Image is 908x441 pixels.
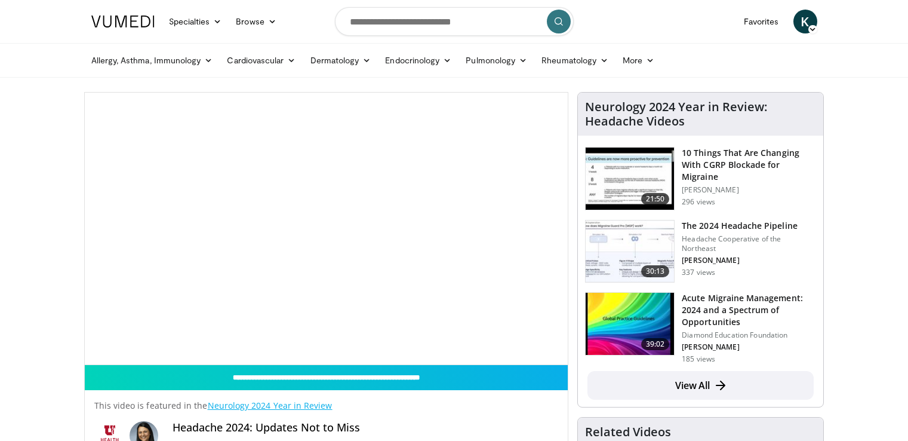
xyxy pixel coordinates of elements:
[586,148,674,210] img: 85d02c98-9ae8-42c7-8031-ddb65fbadb23.150x105_q85_crop-smart_upscale.jpg
[641,265,670,277] span: 30:13
[585,425,671,439] h4: Related Videos
[682,256,816,265] p: [PERSON_NAME]
[587,371,814,400] a: View All
[586,220,674,283] img: b4fc1f3d-966e-400b-af7f-1d5bed4cb03a.150x105_q85_crop-smart_upscale.jpg
[615,48,661,72] a: More
[585,292,816,364] a: 39:02 Acute Migraine Management: 2024 and a Spectrum of Opportunities Diamond Education Foundatio...
[162,10,229,33] a: Specialties
[585,147,816,210] a: 21:50 10 Things That Are Changing With CGRP Blockade for Migraine [PERSON_NAME] 296 views
[586,293,674,355] img: 236a4403-76ae-4ad5-8f8e-9f9943d3f25b.150x105_q85_crop-smart_upscale.jpg
[534,48,615,72] a: Rheumatology
[335,7,574,36] input: Search topics, interventions
[229,10,284,33] a: Browse
[378,48,458,72] a: Endocrinology
[737,10,786,33] a: Favorites
[682,197,715,207] p: 296 views
[641,193,670,205] span: 21:50
[84,48,220,72] a: Allergy, Asthma, Immunology
[303,48,378,72] a: Dermatology
[94,400,559,412] p: This video is featured in the
[641,338,670,350] span: 39:02
[173,421,558,434] h4: Headache 2024: Updates Not to Miss
[682,234,816,253] p: Headache Cooperative of the Northeast
[682,292,816,328] h3: Acute Migraine Management: 2024 and a Spectrum of Opportunities
[682,330,816,340] p: Diamond Education Foundation
[682,354,715,364] p: 185 views
[682,220,816,232] h3: The 2024 Headache Pipeline
[208,400,333,411] a: Neurology 2024 Year in Review
[793,10,817,33] a: K
[91,16,155,27] img: VuMedi Logo
[585,100,816,128] h4: Neurology 2024 Year in Review: Headache Videos
[585,220,816,283] a: 30:13 The 2024 Headache Pipeline Headache Cooperative of the Northeast [PERSON_NAME] 337 views
[85,93,568,365] video-js: Video Player
[682,342,816,352] p: [PERSON_NAME]
[682,147,816,183] h3: 10 Things That Are Changing With CGRP Blockade for Migraine
[458,48,534,72] a: Pulmonology
[682,185,816,195] p: [PERSON_NAME]
[682,268,715,277] p: 337 views
[220,48,303,72] a: Cardiovascular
